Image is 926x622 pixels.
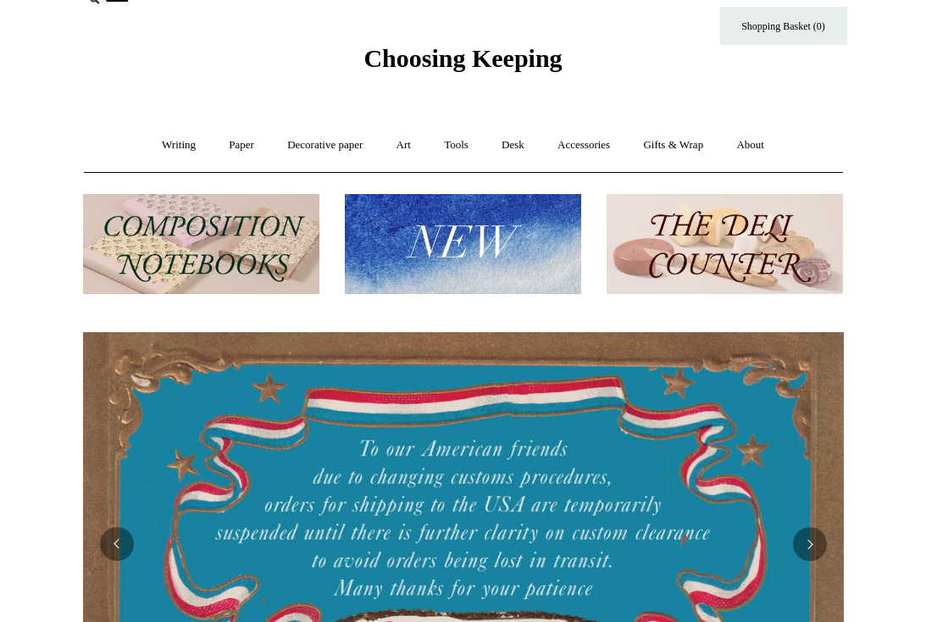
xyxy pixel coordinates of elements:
[542,123,625,168] a: Accessories
[628,123,718,168] a: Gifts & Wrap
[720,7,847,45] a: Shopping Basket (0)
[607,194,843,295] img: The Deli Counter
[147,123,211,168] a: Writing
[486,123,540,168] a: Desk
[429,123,484,168] a: Tools
[363,44,562,72] span: Choosing Keeping
[83,194,319,295] img: 202302 Composition ledgers.jpg__PID:69722ee6-fa44-49dd-a067-31375e5d54ec
[345,194,581,295] img: New.jpg__PID:f73bdf93-380a-4a35-bcfe-7823039498e1
[272,123,378,168] a: Decorative paper
[100,527,134,561] button: Previous
[721,123,779,168] a: About
[381,123,426,168] a: Art
[793,527,827,561] button: Next
[213,123,269,168] a: Paper
[363,58,562,69] a: Choosing Keeping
